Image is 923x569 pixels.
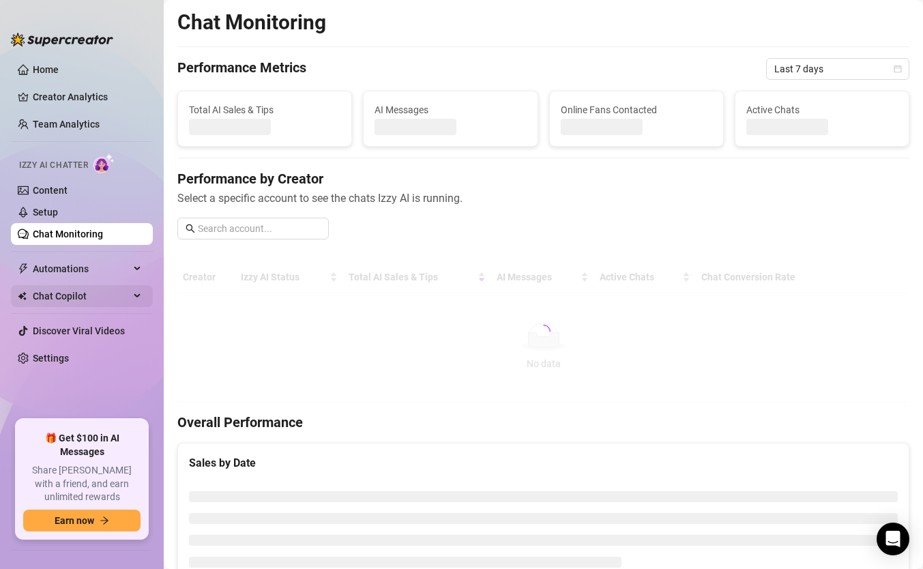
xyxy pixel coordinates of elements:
[33,325,125,336] a: Discover Viral Videos
[177,58,306,80] h4: Performance Metrics
[177,169,909,188] h4: Performance by Creator
[535,323,552,340] span: loading
[33,185,68,196] a: Content
[198,221,321,236] input: Search account...
[33,258,130,280] span: Automations
[100,516,109,525] span: arrow-right
[561,102,712,117] span: Online Fans Contacted
[189,102,340,117] span: Total AI Sales & Tips
[18,263,29,274] span: thunderbolt
[23,510,141,531] button: Earn nowarrow-right
[33,285,130,307] span: Chat Copilot
[33,119,100,130] a: Team Analytics
[177,10,326,35] h2: Chat Monitoring
[33,229,103,239] a: Chat Monitoring
[177,413,909,432] h4: Overall Performance
[23,464,141,504] span: Share [PERSON_NAME] with a friend, and earn unlimited rewards
[33,353,69,364] a: Settings
[189,454,898,471] div: Sales by Date
[877,523,909,555] div: Open Intercom Messenger
[55,515,94,526] span: Earn now
[894,65,902,73] span: calendar
[93,154,115,173] img: AI Chatter
[33,64,59,75] a: Home
[19,159,88,172] span: Izzy AI Chatter
[18,291,27,301] img: Chat Copilot
[375,102,526,117] span: AI Messages
[33,86,142,108] a: Creator Analytics
[177,190,909,207] span: Select a specific account to see the chats Izzy AI is running.
[33,207,58,218] a: Setup
[11,33,113,46] img: logo-BBDzfeDw.svg
[23,432,141,458] span: 🎁 Get $100 in AI Messages
[746,102,898,117] span: Active Chats
[186,224,195,233] span: search
[774,59,901,79] span: Last 7 days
